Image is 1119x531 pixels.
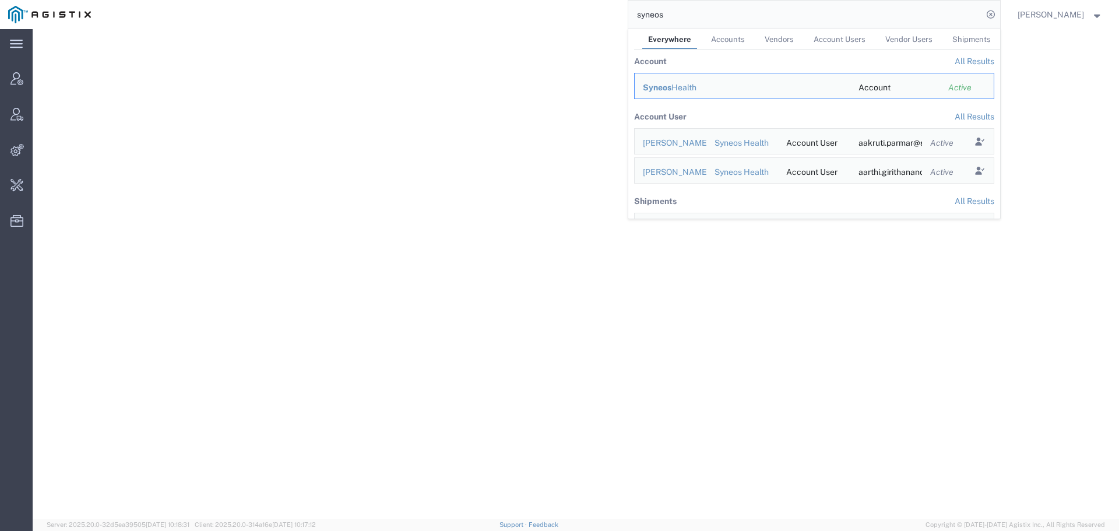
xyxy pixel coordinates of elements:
[955,196,994,206] a: View all shipments found by criterion
[711,35,745,44] span: Accounts
[648,35,691,44] span: Everywhere
[1017,8,1103,22] button: [PERSON_NAME]
[634,50,1000,219] table: Search Results
[643,166,698,178] div: Aarthi Girithananda
[714,166,770,178] div: Syneos Health
[948,82,986,94] div: Active
[643,83,671,92] span: Syneos
[146,521,189,528] span: [DATE] 10:18:31
[850,73,940,99] td: Account
[814,35,865,44] span: Account Users
[885,35,932,44] span: Vendor Users
[858,137,914,149] div: aakruti.parmar@syneoshealth.com
[714,213,768,238] div: Syneos Health
[33,29,1119,519] iframe: FS Legacy Container
[499,521,529,528] a: Support
[786,137,842,149] div: Account User
[529,521,558,528] a: Feedback
[8,6,91,23] img: logo
[926,520,1105,530] span: Copyright © [DATE]-[DATE] Agistix Inc., All Rights Reserved
[920,138,946,147] span: syneos
[195,521,316,528] span: Client: 2025.20.0-314a16e
[955,112,994,121] a: View all account users found by criterion
[786,166,842,178] div: Account User
[952,35,991,44] span: Shipments
[47,521,189,528] span: Server: 2025.20.0-32d5ea39505
[1018,8,1084,21] span: Carrie Virgilio
[272,521,316,528] span: [DATE] 10:17:12
[714,137,770,149] div: Syneos Health
[643,137,698,149] div: Aakruti Parmar
[634,189,677,213] th: Shipments
[786,213,814,238] div: Suvoda
[930,137,957,149] div: Active
[930,166,957,178] div: Active
[765,35,794,44] span: Vendors
[955,57,994,66] a: View all accounts found by criterion
[634,105,687,128] th: Account User
[643,82,842,94] div: Syneos Health
[628,1,983,29] input: Search for shipment number, reference number
[634,50,706,73] th: Account
[858,166,914,178] div: aarthi.girithananda@syneoshealth.com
